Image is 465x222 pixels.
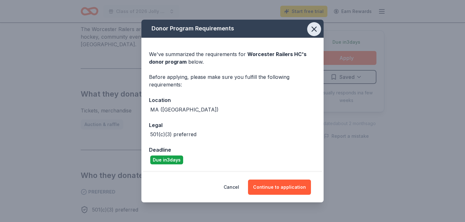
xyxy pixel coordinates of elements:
div: Due in 3 days [150,155,183,164]
div: Before applying, please make sure you fulfill the following requirements: [149,73,316,88]
div: MA ([GEOGRAPHIC_DATA]) [150,106,219,113]
div: Donor Program Requirements [141,20,324,38]
div: Location [149,96,316,104]
div: Legal [149,121,316,129]
button: Cancel [224,180,239,195]
div: We've summarized the requirements for below. [149,50,316,66]
div: Deadline [149,146,316,154]
div: 501(c)(3) preferred [150,130,196,138]
button: Continue to application [248,180,311,195]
